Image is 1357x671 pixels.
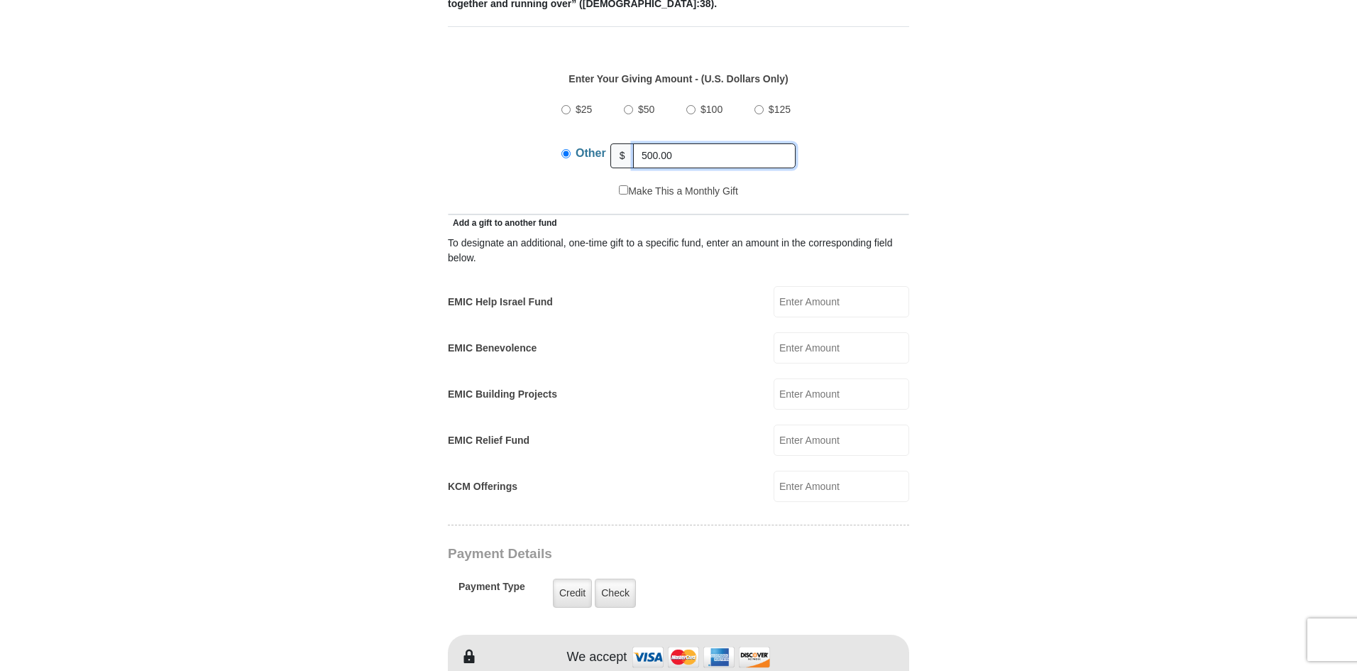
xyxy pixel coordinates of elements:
[448,295,553,310] label: EMIC Help Israel Fund
[638,104,654,115] span: $50
[619,184,738,199] label: Make This a Monthly Gift
[567,650,627,665] h4: We accept
[774,425,909,456] input: Enter Amount
[553,579,592,608] label: Credit
[595,579,636,608] label: Check
[448,546,810,562] h3: Payment Details
[448,433,529,448] label: EMIC Relief Fund
[576,147,606,159] span: Other
[633,143,796,168] input: Other Amount
[448,218,557,228] span: Add a gift to another fund
[701,104,723,115] span: $100
[448,387,557,402] label: EMIC Building Projects
[568,73,788,84] strong: Enter Your Giving Amount - (U.S. Dollars Only)
[769,104,791,115] span: $125
[774,286,909,317] input: Enter Amount
[448,341,537,356] label: EMIC Benevolence
[448,479,517,494] label: KCM Offerings
[619,185,628,195] input: Make This a Monthly Gift
[458,581,525,600] h5: Payment Type
[610,143,634,168] span: $
[774,332,909,364] input: Enter Amount
[774,378,909,410] input: Enter Amount
[448,236,909,266] div: To designate an additional, one-time gift to a specific fund, enter an amount in the correspondin...
[576,104,592,115] span: $25
[774,471,909,502] input: Enter Amount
